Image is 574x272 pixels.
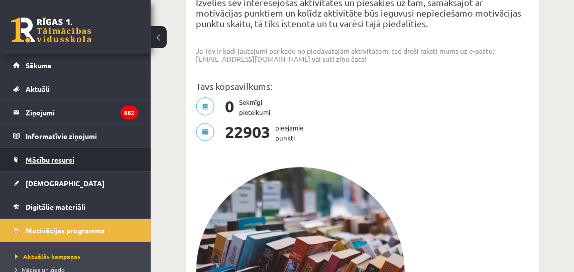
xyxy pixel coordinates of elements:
[196,47,529,63] p: Ja Tev ir kādi jautājumi par kādu no piedāvātajām aktivitātēm, tad droši raksti mums uz e-pastu: ...
[196,81,529,91] p: Tavs kopsavilkums:
[26,61,51,70] span: Sākums
[121,106,138,119] i: 882
[196,97,276,117] p: Sekmīgi pieteikumi
[26,101,138,124] legend: Ziņojumi
[11,18,91,43] a: Rīgas 1. Tālmācības vidusskola
[13,148,138,171] a: Mācību resursi
[220,97,239,117] span: 0
[13,219,138,242] a: Motivācijas programma
[26,155,74,164] span: Mācību resursi
[13,172,138,195] a: [DEMOGRAPHIC_DATA]
[26,179,104,188] span: [DEMOGRAPHIC_DATA]
[15,252,80,260] span: Aktuālās kampaņas
[196,123,309,143] p: pieejamie punkti
[26,84,50,93] span: Aktuāli
[26,226,105,235] span: Motivācijas programma
[13,77,138,100] a: Aktuāli
[13,54,138,77] a: Sākums
[13,101,138,124] a: Ziņojumi882
[26,202,85,211] span: Digitālie materiāli
[13,195,138,218] a: Digitālie materiāli
[26,124,138,148] legend: Informatīvie ziņojumi
[13,124,138,148] a: Informatīvie ziņojumi
[15,252,141,261] a: Aktuālās kampaņas
[220,123,275,143] span: 22903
